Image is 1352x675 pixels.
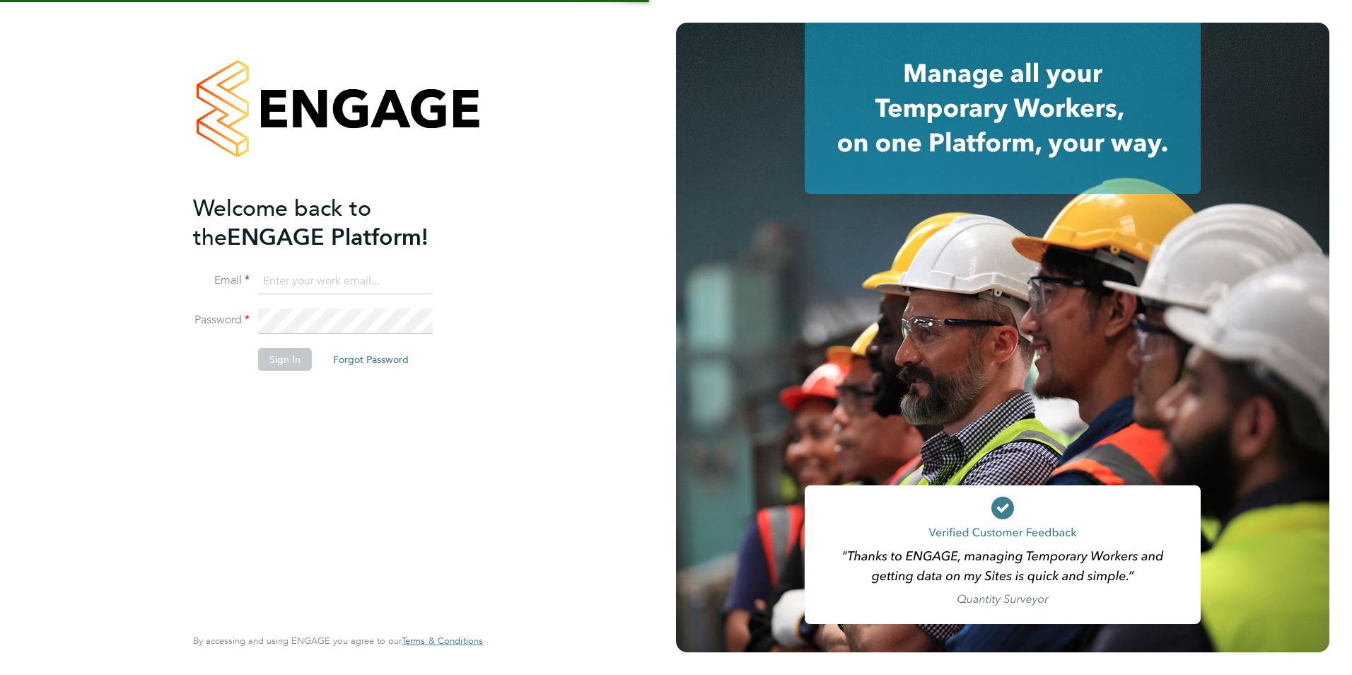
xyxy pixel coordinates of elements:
h2: ENGAGE Platform! [193,194,469,252]
span: Terms & Conditions [402,635,483,647]
span: Welcome back to the [193,195,371,251]
a: Terms & Conditions [402,635,483,647]
label: Password [193,313,250,328]
button: Sign In [258,348,312,371]
input: Enter your work email... [258,269,433,294]
span: By accessing and using ENGAGE you agree to our [193,635,483,647]
button: Forgot Password [322,348,420,371]
label: Email [193,273,250,288]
